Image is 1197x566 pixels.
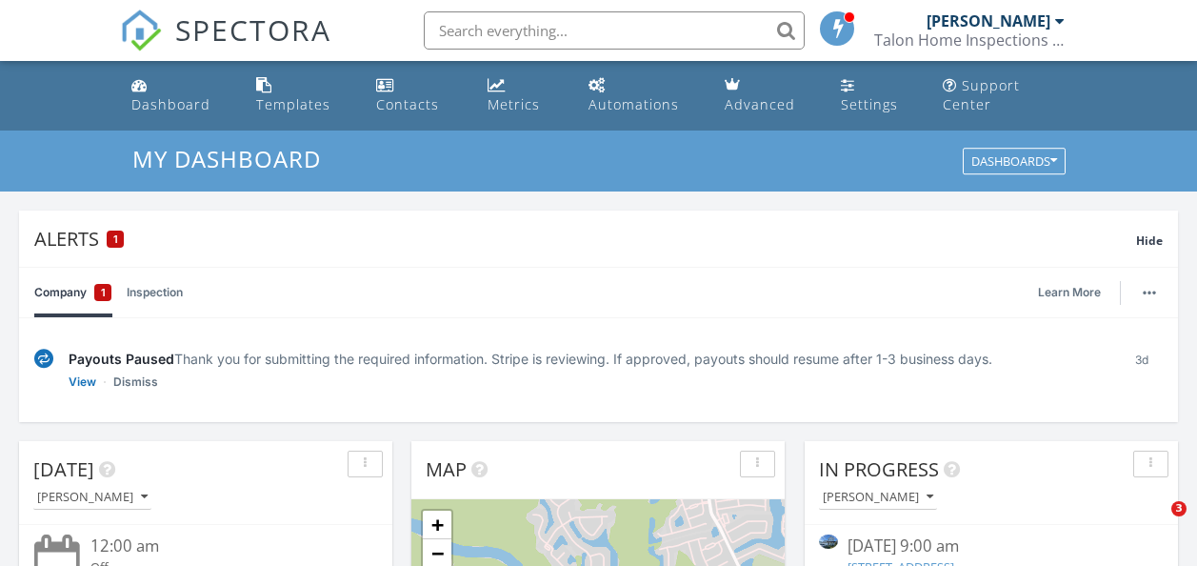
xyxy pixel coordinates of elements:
[874,30,1065,50] div: Talon Home Inspections LLC
[725,95,795,113] div: Advanced
[127,268,183,317] a: Inspection
[124,69,233,123] a: Dashboard
[1038,283,1112,302] a: Learn More
[376,95,439,113] div: Contacts
[1120,349,1163,392] div: 3d
[256,95,330,113] div: Templates
[33,485,151,511] button: [PERSON_NAME]
[426,456,467,482] span: Map
[113,232,118,246] span: 1
[717,69,817,123] a: Advanced
[34,349,53,369] img: under-review-2fe708636b114a7f4b8d.svg
[819,456,939,482] span: In Progress
[132,143,321,174] span: My Dashboard
[34,226,1136,252] div: Alerts
[249,69,353,123] a: Templates
[90,535,349,558] div: 12:00 am
[841,95,898,113] div: Settings
[113,373,158,392] a: Dismiss
[120,10,162,51] img: The Best Home Inspection Software - Spectora
[935,69,1073,123] a: Support Center
[369,69,465,123] a: Contacts
[589,95,679,113] div: Automations
[34,268,111,317] a: Company
[175,10,331,50] span: SPECTORA
[1143,291,1156,294] img: ellipsis-632cfdd7c38ec3a7d453.svg
[971,155,1057,169] div: Dashboards
[819,485,937,511] button: [PERSON_NAME]
[69,351,174,367] span: Payouts Paused
[480,69,566,123] a: Metrics
[120,26,331,66] a: SPECTORA
[927,11,1050,30] div: [PERSON_NAME]
[37,491,148,504] div: [PERSON_NAME]
[424,11,805,50] input: Search everything...
[131,95,210,113] div: Dashboard
[1136,232,1163,249] span: Hide
[848,535,1135,558] div: [DATE] 9:00 am
[819,535,838,549] img: 9564163%2Freports%2F28083050-6c84-4a0a-a114-0019db27edb6%2Fcover_photos%2FLBSP1t6GQGChEBBntHKH%2F...
[823,491,933,504] div: [PERSON_NAME]
[33,456,94,482] span: [DATE]
[101,283,106,302] span: 1
[1132,501,1178,547] iframe: Intercom live chat
[581,69,702,123] a: Automations (Basic)
[423,511,451,539] a: Zoom in
[1171,501,1187,516] span: 3
[69,373,96,392] a: View
[943,76,1020,113] div: Support Center
[69,349,1105,369] div: Thank you for submitting the required information. Stripe is reviewing. If approved, payouts shou...
[963,149,1066,175] button: Dashboards
[833,69,920,123] a: Settings
[488,95,540,113] div: Metrics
